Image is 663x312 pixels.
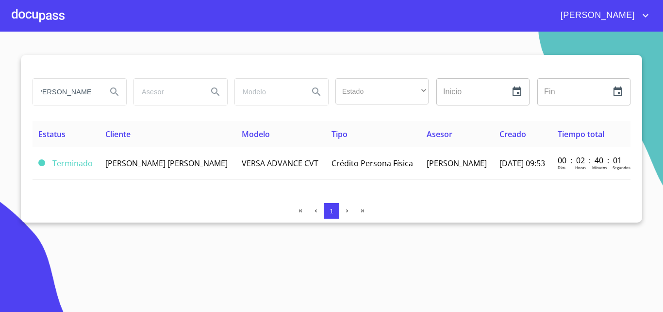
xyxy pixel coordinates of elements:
span: [DATE] 09:53 [499,158,545,169]
p: Horas [575,165,586,170]
span: Cliente [105,129,131,139]
span: Terminado [52,158,93,169]
span: Estatus [38,129,66,139]
span: Terminado [38,159,45,166]
span: Modelo [242,129,270,139]
span: VERSA ADVANCE CVT [242,158,318,169]
button: Search [103,80,126,104]
span: Asesor [427,129,452,139]
button: account of current user [553,8,651,23]
button: Search [305,80,328,104]
p: Minutos [592,165,607,170]
p: Segundos [613,165,630,170]
span: 1 [330,208,333,215]
span: [PERSON_NAME] [427,158,487,169]
p: Dias [558,165,565,170]
span: Creado [499,129,526,139]
input: search [235,79,301,105]
p: 00 : 02 : 40 : 01 [558,155,623,166]
span: Tipo [331,129,348,139]
span: [PERSON_NAME] [PERSON_NAME] [105,158,228,169]
div: ​ [335,78,429,104]
input: search [33,79,99,105]
input: search [134,79,200,105]
span: Tiempo total [558,129,604,139]
span: [PERSON_NAME] [553,8,640,23]
button: Search [204,80,227,104]
span: Crédito Persona Física [331,158,413,169]
button: 1 [324,203,339,219]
